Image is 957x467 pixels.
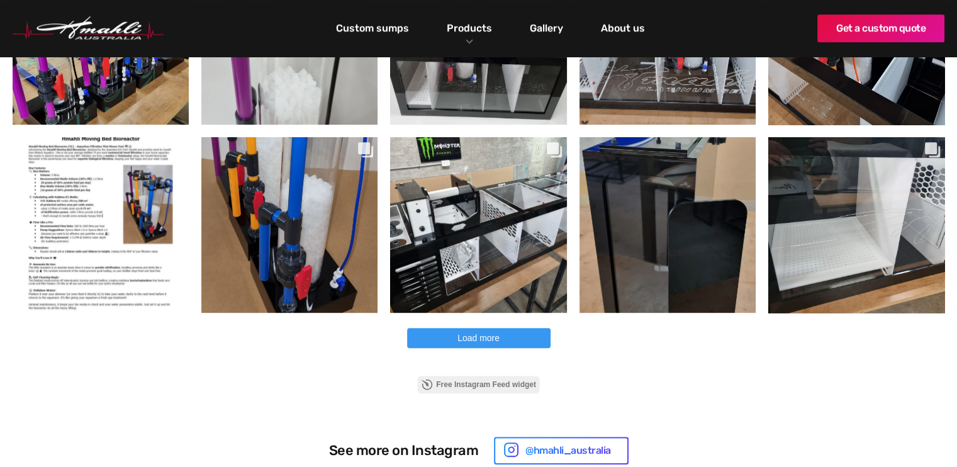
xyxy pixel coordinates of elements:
[525,443,611,458] div: @hmahli_australia
[333,18,412,39] a: Custom sumps
[494,437,629,464] a: @hmahli_australia
[13,137,189,312] a: Pre order today $395.00 or 2 for $700.00 Info@hmahliaustralia.com.au...
[417,376,540,393] a: Free Instagram Feed widget
[201,137,378,312] a: Hmahli moving bed reactors...
[13,16,164,40] a: home
[527,18,566,39] a: Gallery
[201,114,378,335] img: Hmahli moving bed reactors...
[457,333,500,343] span: Load more
[329,442,479,459] h4: See more on Instagram
[390,137,566,312] a: Massive custom Hmahli Platinum Series Sump...
[817,14,944,42] a: Get a custom quote
[579,137,756,312] a: ...
[389,137,567,313] img: Massive custom Hmahli Platinum Series Sump...
[768,137,944,312] a: Custom fresh water sump...
[579,114,756,336] img: ...
[13,16,164,40] img: Hmahli Australia Logo
[407,328,551,348] button: Load more posts
[12,114,189,336] img: Pre order today $395.00 or 2 for $700.00 Info@hmahliaustralia.com.au...
[444,19,495,37] a: Products
[598,18,648,39] a: About us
